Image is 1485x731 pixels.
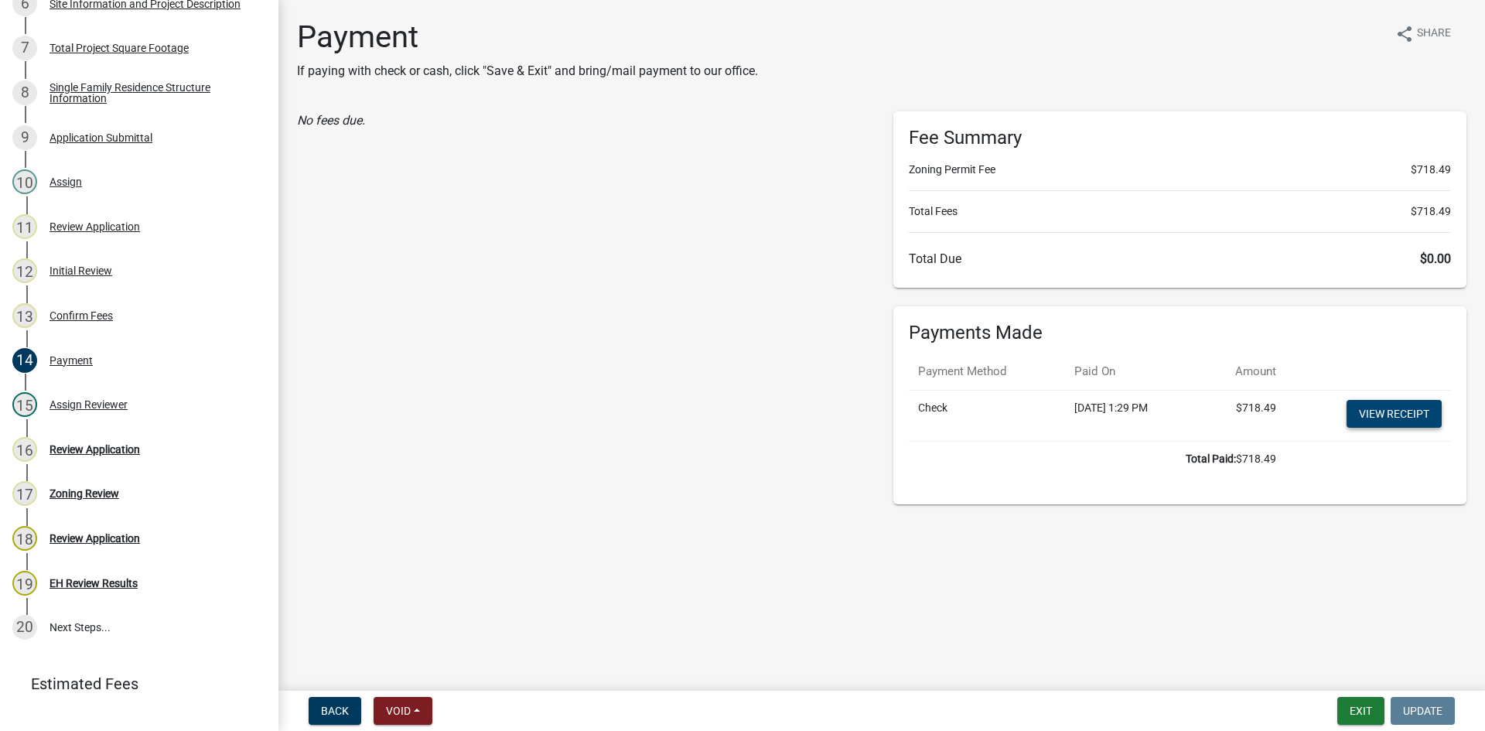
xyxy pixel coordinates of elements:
div: Confirm Fees [49,310,113,321]
div: 20 [12,615,37,640]
div: 8 [12,80,37,105]
th: Payment Method [909,354,1065,390]
a: Estimated Fees [12,668,254,699]
div: Review Application [49,533,140,544]
div: 18 [12,526,37,551]
li: Total Fees [909,203,1451,220]
div: Single Family Residence Structure Information [49,82,254,104]
div: Assign Reviewer [49,399,128,410]
span: $718.49 [1411,162,1451,178]
button: Exit [1337,697,1384,725]
button: shareShare [1383,19,1463,49]
div: 16 [12,437,37,462]
div: 15 [12,392,37,417]
button: Update [1391,697,1455,725]
i: share [1395,25,1414,43]
td: Check [909,390,1065,441]
div: Initial Review [49,265,112,276]
span: Void [386,705,411,717]
div: 12 [12,258,37,283]
div: 9 [12,125,37,150]
button: Back [309,697,361,725]
div: Payment [49,355,93,366]
span: Back [321,705,349,717]
p: If paying with check or cash, click "Save & Exit" and bring/mail payment to our office. [297,62,758,80]
div: Zoning Review [49,488,119,499]
span: Share [1417,25,1451,43]
div: 7 [12,36,37,60]
div: Review Application [49,221,140,232]
i: No fees due. [297,113,365,128]
span: Update [1403,705,1442,717]
div: Application Submittal [49,132,152,143]
div: 10 [12,169,37,194]
div: 17 [12,481,37,506]
th: Paid On [1065,354,1199,390]
div: Total Project Square Footage [49,43,189,53]
span: $718.49 [1411,203,1451,220]
div: 11 [12,214,37,239]
a: View receipt [1347,400,1442,428]
button: Void [374,697,432,725]
div: Review Application [49,444,140,455]
div: EH Review Results [49,578,138,589]
h1: Payment [297,19,758,56]
th: Amount [1199,354,1285,390]
div: 13 [12,303,37,328]
span: $0.00 [1420,251,1451,266]
h6: Total Due [909,251,1451,266]
div: 14 [12,348,37,373]
h6: Payments Made [909,322,1451,344]
td: $718.49 [1199,390,1285,441]
li: Zoning Permit Fee [909,162,1451,178]
div: Assign [49,176,82,187]
td: $718.49 [909,441,1285,477]
td: [DATE] 1:29 PM [1065,390,1199,441]
div: 19 [12,571,37,596]
h6: Fee Summary [909,127,1451,149]
b: Total Paid: [1186,453,1236,465]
